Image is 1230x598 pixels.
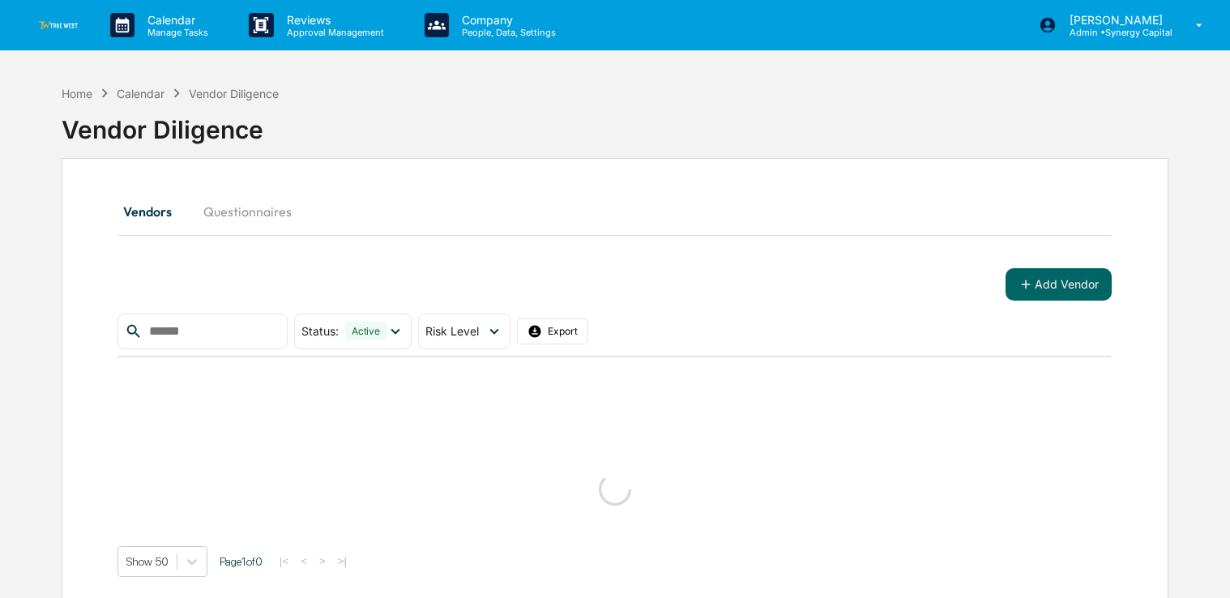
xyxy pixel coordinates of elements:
[62,102,1168,144] div: Vendor Diligence
[275,554,293,568] button: |<
[1006,268,1112,301] button: Add Vendor
[135,13,216,27] p: Calendar
[449,13,564,27] p: Company
[517,318,588,344] button: Export
[117,87,164,100] div: Calendar
[117,192,1113,231] div: secondary tabs example
[314,554,331,568] button: >
[296,554,312,568] button: <
[117,192,190,231] button: Vendors
[301,324,339,338] span: Status :
[274,13,392,27] p: Reviews
[39,21,78,28] img: logo
[274,27,392,38] p: Approval Management
[189,87,279,100] div: Vendor Diligence
[333,554,352,568] button: >|
[220,555,263,568] span: Page 1 of 0
[345,322,387,340] div: Active
[1057,13,1172,27] p: [PERSON_NAME]
[1057,27,1172,38] p: Admin • Synergy Capital
[62,87,92,100] div: Home
[449,27,564,38] p: People, Data, Settings
[425,324,479,338] span: Risk Level
[135,27,216,38] p: Manage Tasks
[190,192,305,231] button: Questionnaires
